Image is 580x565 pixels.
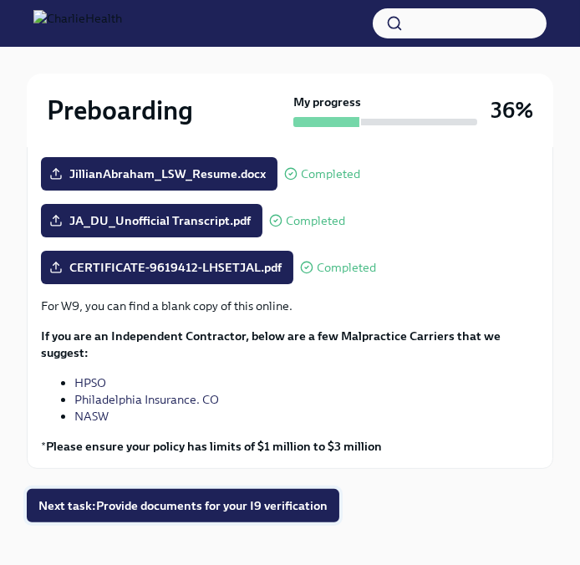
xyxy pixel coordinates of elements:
a: NASW [74,409,109,424]
span: CERTIFICATE-9619412-LHSETJAL.pdf [53,259,282,276]
a: Philadelphia Insurance. CO [74,392,219,407]
img: CharlieHealth [33,10,122,37]
span: Next task : Provide documents for your I9 verification [38,497,328,514]
label: JA_DU_Unofficial Transcript.pdf [41,204,262,237]
h2: Preboarding [47,94,193,127]
label: CERTIFICATE-9619412-LHSETJAL.pdf [41,251,293,284]
span: Completed [286,215,345,227]
a: HPSO [74,375,106,390]
label: JillianAbraham_LSW_Resume.docx [41,157,277,191]
h3: 36% [491,95,533,125]
span: JillianAbraham_LSW_Resume.docx [53,165,266,182]
strong: If you are an Independent Contractor, below are a few Malpractice Carriers that we suggest: [41,328,501,360]
p: For W9, you can find a blank copy of this online. [41,298,539,314]
strong: My progress [293,94,361,110]
span: Completed [317,262,376,274]
span: JA_DU_Unofficial Transcript.pdf [53,212,251,229]
strong: Please ensure your policy has limits of $1 million to $3 million [46,439,382,454]
span: Completed [301,168,360,181]
button: Next task:Provide documents for your I9 verification [27,489,339,522]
